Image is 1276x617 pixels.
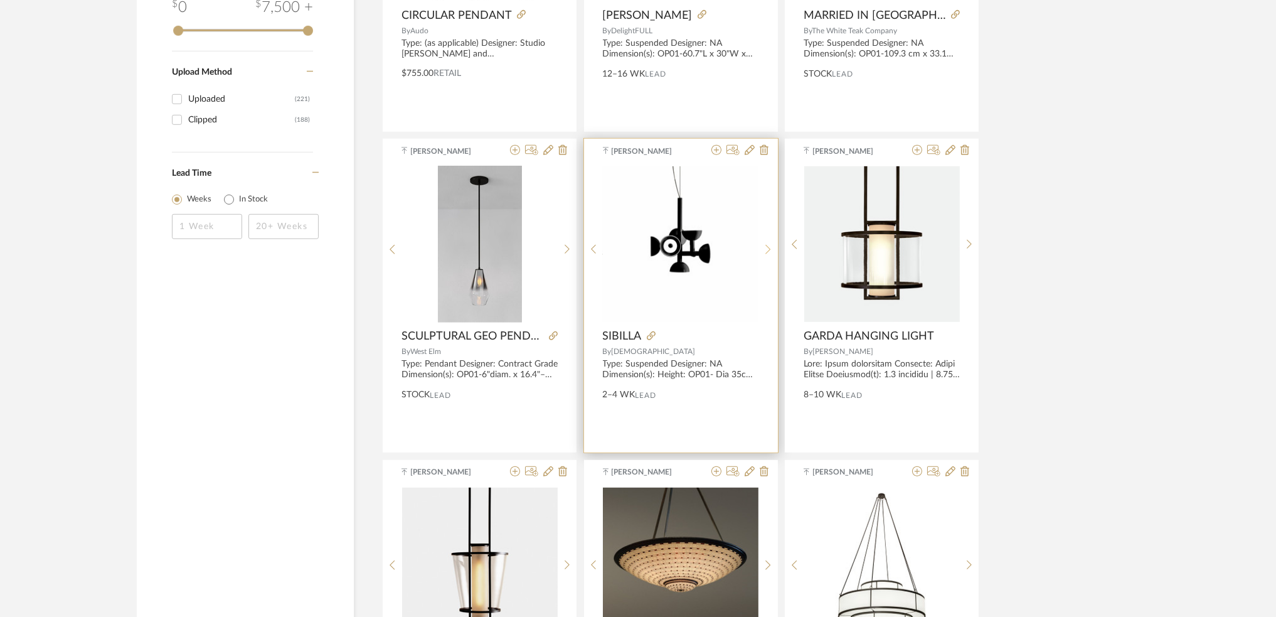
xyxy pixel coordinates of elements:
[804,27,812,35] span: By
[603,389,635,402] span: 2–4 WK
[188,110,295,130] div: Clipped
[401,38,558,60] div: Type: (as applicable) Designer: Studio [PERSON_NAME] and [PERSON_NAME] Dimension(s): H: 13,8 cm, ...
[603,9,693,23] span: [PERSON_NAME]
[402,166,558,323] div: 0
[401,69,433,78] span: $755.00
[646,70,667,78] span: Lead
[603,27,612,35] span: By
[248,214,319,239] input: 20+ Weeks
[812,146,891,157] span: [PERSON_NAME]
[410,348,441,355] span: West Elm
[603,359,759,380] div: Type: Suspended Designer: NA Dimension(s): Height: OP01- Dia 35cm x H 56cm, OP02-Dia 65cm x H 50c...
[612,348,696,355] span: [DEMOGRAPHIC_DATA]
[188,89,295,109] div: Uploaded
[438,166,522,323] img: SCULPTURAL GEO PENDANT
[239,193,268,206] label: In Stock
[812,27,897,35] span: The White Teak Company
[804,38,960,60] div: Type: Suspended Designer: NA Dimension(s): OP01-109.3 cm x 33.1 cm x 73.7 cm & OP02-169 cm x 53.4...
[603,166,758,323] div: 0
[612,146,691,157] span: [PERSON_NAME]
[612,466,691,478] span: [PERSON_NAME]
[401,330,544,343] span: SCULPTURAL GEO PENDANT
[295,110,310,130] div: (188)
[812,348,873,355] span: [PERSON_NAME]
[841,391,863,400] span: Lead
[612,27,653,35] span: DelightFULL
[804,359,960,380] div: Lore: Ipsum dolorsitam Consecte: Adipi Elitse Doeiusmod(t): 1.3 incididu | 8.75u la, 1.6 etdolore...
[430,391,451,400] span: Lead
[812,466,891,478] span: [PERSON_NAME]
[295,89,310,109] div: (221)
[804,389,841,402] span: 8–10 WK
[410,27,428,35] span: Audo
[804,68,832,81] span: STOCK
[804,166,960,322] img: GARDA HANGING LIGHT
[603,166,758,322] img: SIBILLA
[401,27,410,35] span: By
[603,330,642,343] span: SIBILLA
[172,68,232,77] span: Upload Method
[401,389,430,402] span: STOCK
[172,214,242,239] input: 1 Week
[603,38,759,60] div: Type: Suspended Designer: NA Dimension(s): OP01-60.7"L x 30"W x 21.3"H & OP02-62.2"L x 50.4"W x 2...
[433,69,461,78] span: Retail
[401,348,410,355] span: By
[804,330,934,343] span: GARDA HANGING LIGHT
[401,9,512,23] span: CIRCULAR PENDANT
[804,348,812,355] span: By
[603,68,646,81] span: 12–16 WK
[187,193,211,206] label: Weeks
[804,9,946,23] span: MARRIED IN [GEOGRAPHIC_DATA] GRAND
[172,169,211,178] span: Lead Time
[410,466,489,478] span: [PERSON_NAME]
[401,359,558,380] div: Type: Pendant Designer: Contract Grade Dimension(s): OP01-6"diam. x 16.4"–80.4"h OP02:6.75"diam. ...
[410,146,489,157] span: [PERSON_NAME]
[832,70,853,78] span: Lead
[635,391,657,400] span: Lead
[603,348,612,355] span: By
